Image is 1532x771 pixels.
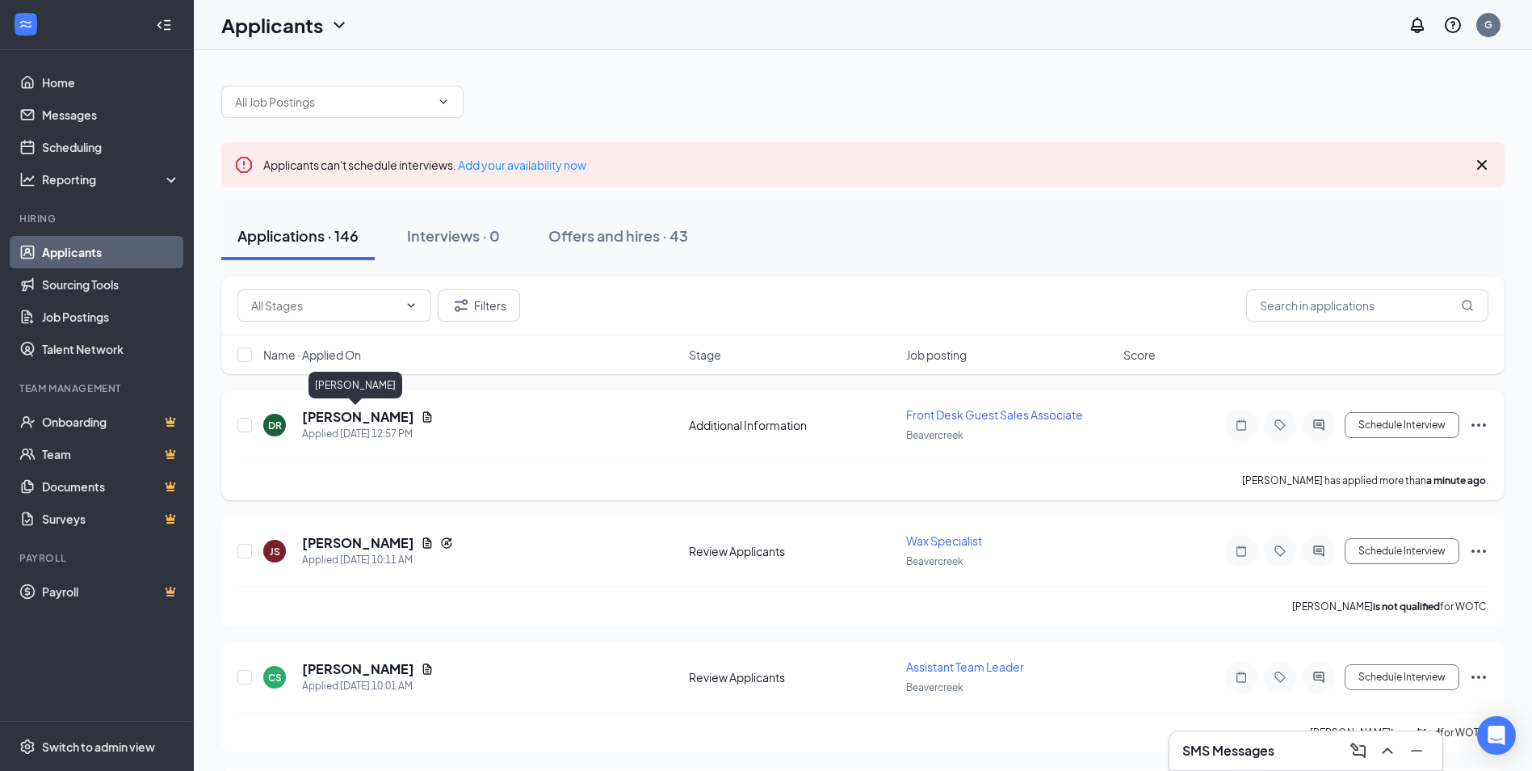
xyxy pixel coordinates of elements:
div: Review Applicants [689,669,896,685]
div: G [1484,18,1492,32]
span: Front Desk Guest Sales Associate [906,407,1083,422]
svg: Ellipses [1469,415,1488,435]
span: Beavercreek [906,555,963,567]
span: Job posting [906,347,967,363]
div: Open Intercom Messenger [1477,716,1516,755]
div: DR [268,419,282,432]
button: Filter Filters [438,289,520,322]
div: Applied [DATE] 10:01 AM [302,678,434,694]
a: TeamCrown [42,438,180,470]
svg: Settings [19,739,36,755]
svg: Document [421,537,434,550]
svg: Document [421,411,434,423]
p: [PERSON_NAME] for WOTC. [1310,726,1488,739]
div: Interviews · 0 [407,225,500,246]
svg: MagnifyingGlass [1461,299,1474,312]
a: PayrollCrown [42,575,180,608]
span: Score [1123,347,1156,363]
svg: Document [421,663,434,676]
div: CS [268,671,282,685]
h1: Applicants [221,11,323,39]
svg: Note [1232,419,1251,432]
div: Additional Information [689,417,896,433]
a: Applicants [42,236,180,268]
p: [PERSON_NAME] for WOTC. [1292,600,1488,613]
button: Schedule Interview [1345,538,1459,564]
span: Stage [689,347,721,363]
a: Talent Network [42,333,180,365]
button: Minimize [1404,738,1429,764]
input: Search in applications [1246,289,1488,322]
div: Switch to admin view [42,739,155,755]
svg: Note [1232,671,1251,684]
a: Add your availability now [458,158,586,172]
b: is not qualified [1373,600,1440,613]
b: a minute ago [1426,474,1486,487]
svg: ActiveChat [1309,545,1328,558]
svg: Ellipses [1469,668,1488,687]
div: Applications · 146 [237,225,359,246]
div: Applied [DATE] 10:11 AM [302,552,453,568]
div: Hiring [19,212,177,225]
svg: Reapply [440,537,453,550]
div: Applied [DATE] 12:57 PM [302,426,434,442]
div: [PERSON_NAME] [308,372,402,398]
svg: ChevronDown [329,15,349,35]
span: Assistant Team Leader [906,659,1024,674]
svg: Notifications [1408,15,1427,35]
svg: Tag [1270,545,1290,558]
button: Schedule Interview [1345,412,1459,438]
a: DocumentsCrown [42,470,180,503]
p: [PERSON_NAME] has applied more than . [1242,474,1488,487]
a: SurveysCrown [42,503,180,535]
svg: ChevronDown [405,299,418,312]
svg: QuestionInfo [1443,15,1463,35]
b: is qualified [1391,727,1440,739]
a: Sourcing Tools [42,268,180,301]
div: JS [270,545,280,558]
svg: Cross [1472,155,1492,175]
svg: Tag [1270,671,1290,684]
button: ChevronUp [1375,738,1400,764]
svg: WorkstreamLogo [18,16,34,32]
svg: Tag [1270,419,1290,432]
svg: Collapse [156,17,172,33]
div: Team Management [19,381,177,395]
h3: SMS Messages [1182,742,1274,760]
span: Wax Specialist [906,533,982,548]
svg: ActiveChat [1309,671,1328,684]
a: Home [42,66,180,99]
svg: Note [1232,545,1251,558]
a: Scheduling [42,131,180,163]
h5: [PERSON_NAME] [302,534,414,552]
svg: ChevronUp [1378,741,1397,760]
button: Schedule Interview [1345,664,1459,690]
svg: Ellipses [1469,541,1488,561]
h5: [PERSON_NAME] [302,660,414,678]
span: Applicants can't schedule interviews. [263,158,586,172]
div: Payroll [19,551,177,565]
svg: ChevronDown [437,95,450,108]
div: Review Applicants [689,543,896,559]
input: All Stages [251,297,398,314]
input: All Job Postings [235,93,430,111]
svg: Analysis [19,171,36,187]
svg: ComposeMessage [1349,741,1368,760]
div: Reporting [42,171,181,187]
a: Messages [42,99,180,131]
span: Name · Applied On [263,347,361,363]
button: ComposeMessage [1345,738,1371,764]
span: Beavercreek [906,681,963,693]
svg: ActiveChat [1309,419,1328,432]
svg: Error [234,155,254,175]
svg: Filter [451,296,471,315]
div: Offers and hires · 43 [548,225,688,246]
a: Job Postings [42,301,180,333]
span: Beavercreek [906,429,963,441]
svg: Minimize [1407,741,1426,760]
h5: [PERSON_NAME] [302,408,414,426]
a: OnboardingCrown [42,406,180,438]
